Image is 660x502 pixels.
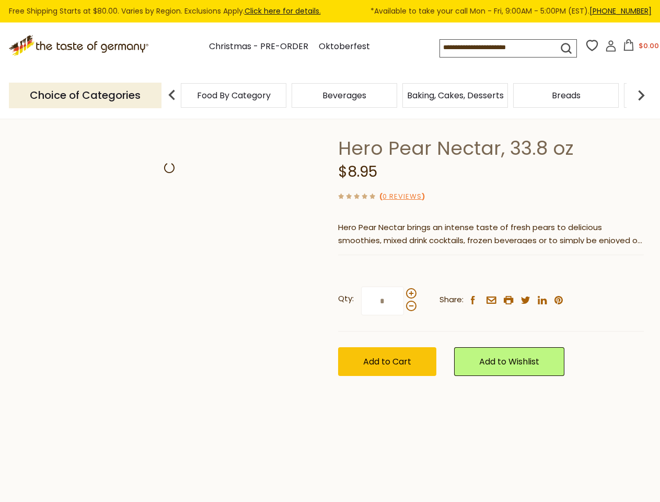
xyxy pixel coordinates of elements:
[454,347,564,376] a: Add to Wishlist
[319,40,370,54] a: Oktoberfest
[552,92,581,99] a: Breads
[361,287,404,315] input: Qty:
[379,191,425,201] span: ( )
[589,6,652,16] a: [PHONE_NUMBER]
[407,92,504,99] a: Baking, Cakes, Desserts
[338,221,644,247] p: Hero Pear Nectar brings an intense taste of fresh pears to delicious smoothies, mixed drink cockt...
[639,41,659,51] span: $0.00
[338,347,436,376] button: Add to Cart
[383,191,422,202] a: 0 Reviews
[9,83,161,108] p: Choice of Categories
[9,5,652,17] div: Free Shipping Starts at $80.00. Varies by Region. Exclusions Apply.
[631,85,652,106] img: next arrow
[363,356,411,368] span: Add to Cart
[161,85,182,106] img: previous arrow
[245,6,321,16] a: Click here for details.
[338,292,354,305] strong: Qty:
[338,136,644,160] h1: Hero Pear Nectar, 33.8 oz
[322,92,366,99] a: Beverages
[439,293,464,306] span: Share:
[197,92,271,99] a: Food By Category
[209,40,308,54] a: Christmas - PRE-ORDER
[338,162,377,182] span: $8.95
[370,5,652,17] span: *Available to take your call Mon - Fri, 9:00AM - 5:00PM (EST).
